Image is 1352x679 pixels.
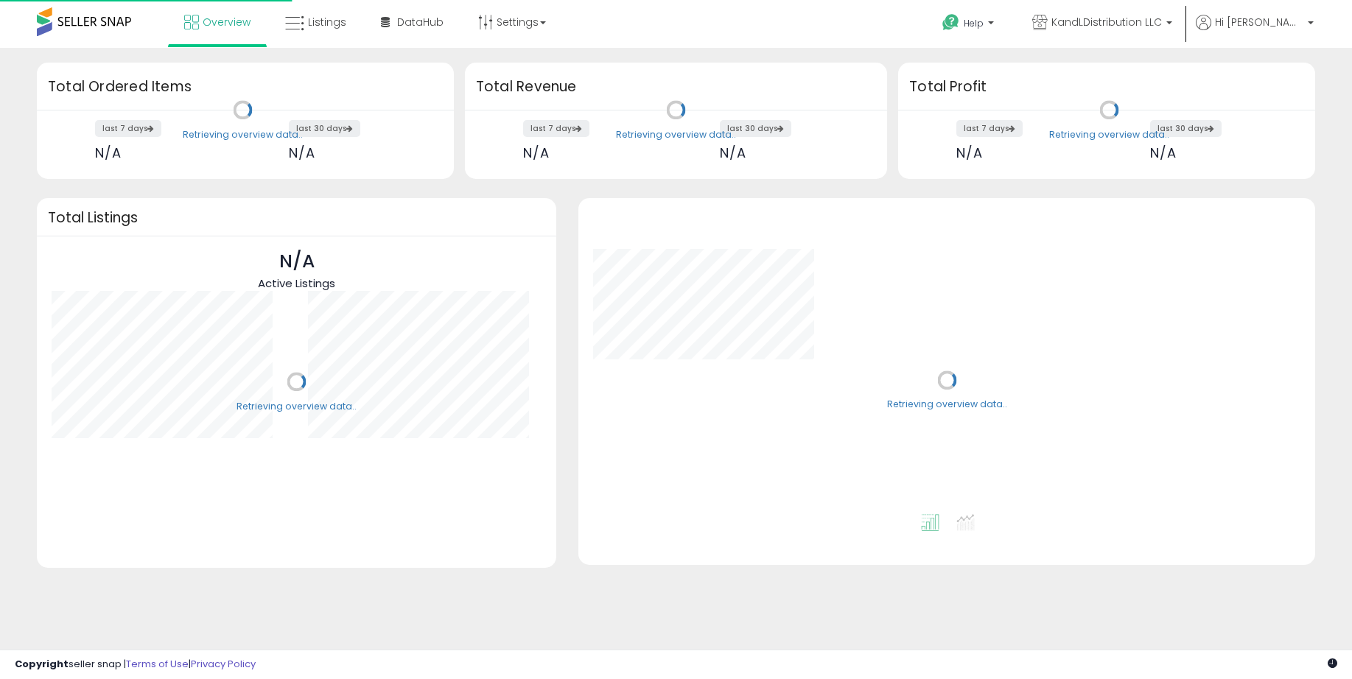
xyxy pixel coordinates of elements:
div: seller snap | | [15,658,256,672]
span: DataHub [397,15,444,29]
div: Retrieving overview data.. [616,128,736,141]
strong: Copyright [15,657,69,671]
div: Retrieving overview data.. [183,128,303,141]
a: Terms of Use [126,657,189,671]
span: KandLDistribution LLC [1051,15,1162,29]
span: Listings [308,15,346,29]
a: Help [931,2,1009,48]
a: Privacy Policy [191,657,256,671]
span: Overview [203,15,251,29]
div: Retrieving overview data.. [237,400,357,413]
i: Get Help [942,13,960,32]
a: Hi [PERSON_NAME] [1196,15,1314,48]
span: Hi [PERSON_NAME] [1215,15,1303,29]
div: Retrieving overview data.. [1049,128,1169,141]
div: Retrieving overview data.. [887,398,1007,412]
span: Help [964,17,984,29]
